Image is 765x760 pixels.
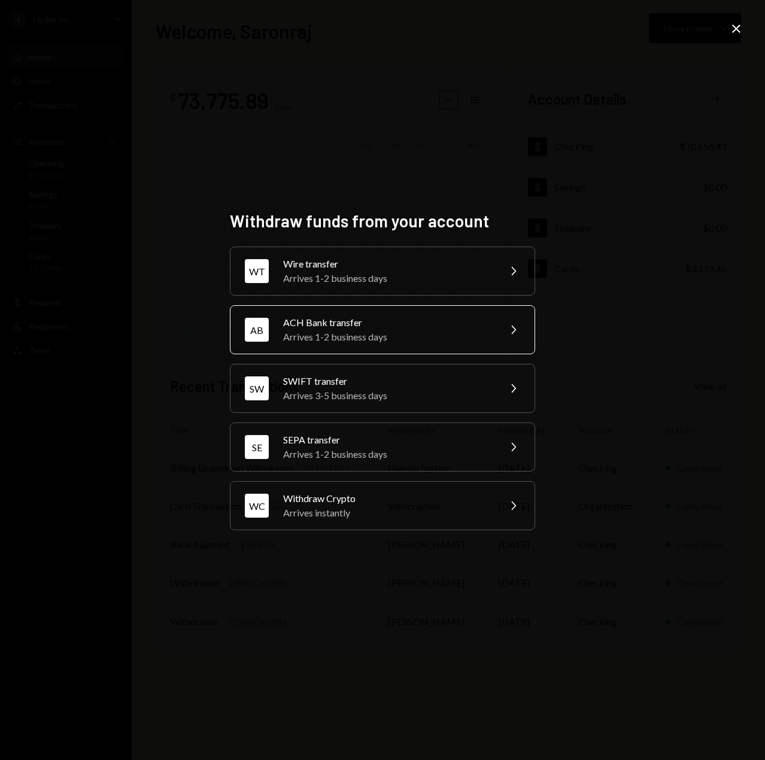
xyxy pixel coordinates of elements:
[245,259,269,283] div: WT
[230,209,535,233] h2: Withdraw funds from your account
[245,318,269,342] div: AB
[283,315,491,330] div: ACH Bank transfer
[245,435,269,459] div: SE
[283,433,491,447] div: SEPA transfer
[230,422,535,472] button: SESEPA transferArrives 1-2 business days
[230,247,535,296] button: WTWire transferArrives 1-2 business days
[245,376,269,400] div: SW
[283,257,491,271] div: Wire transfer
[283,491,491,506] div: Withdraw Crypto
[245,494,269,518] div: WC
[230,364,535,413] button: SWSWIFT transferArrives 3-5 business days
[283,506,491,520] div: Arrives instantly
[230,305,535,354] button: ABACH Bank transferArrives 1-2 business days
[283,271,491,285] div: Arrives 1-2 business days
[283,388,491,403] div: Arrives 3-5 business days
[283,447,491,461] div: Arrives 1-2 business days
[283,330,491,344] div: Arrives 1-2 business days
[230,481,535,530] button: WCWithdraw CryptoArrives instantly
[283,374,491,388] div: SWIFT transfer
